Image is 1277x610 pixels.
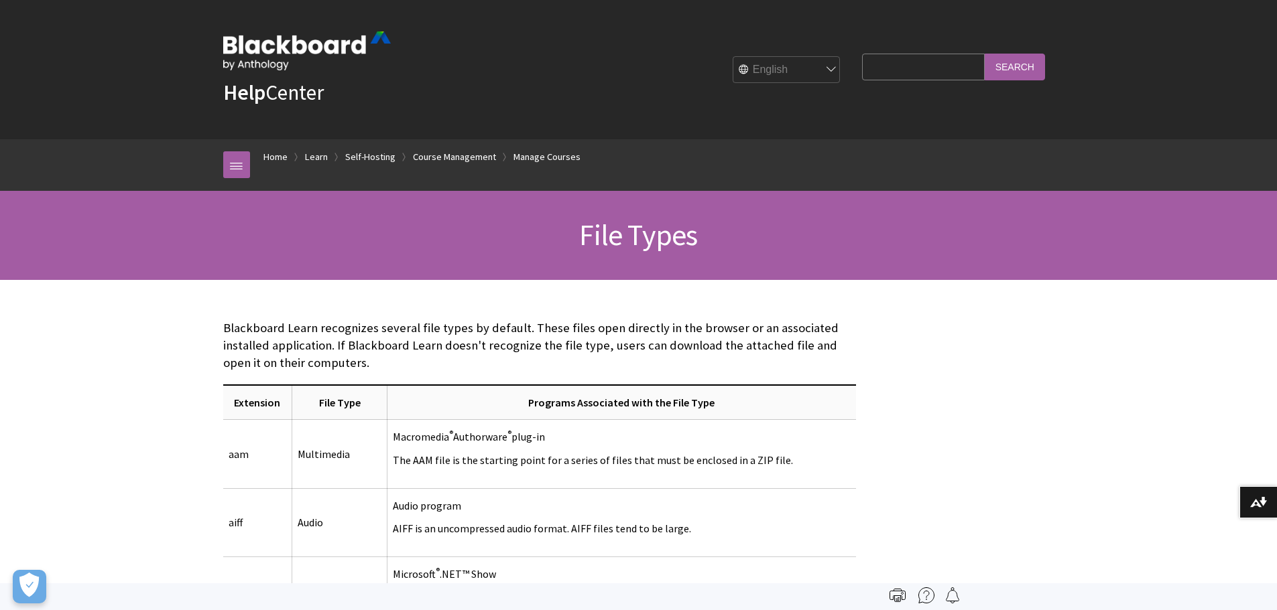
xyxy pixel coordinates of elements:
[387,420,856,489] td: Macromedia Authorware plug-in
[223,385,292,420] th: Extension
[733,57,841,84] select: Site Language Selector
[223,31,391,70] img: Blackboard by Anthology
[223,79,324,106] a: HelpCenter
[292,488,387,557] td: Audio
[393,522,850,535] p: AIFF is an uncompressed audio format. AIFF files tend to be large.
[292,420,387,489] td: Multimedia
[945,587,961,603] img: Follow this page
[890,587,906,603] img: Print
[393,454,850,467] p: The AAM file is the starting point for a series of files that must be enclosed in a ZIP file.
[345,149,396,165] a: Self-Hosting
[449,429,453,439] sup: ®
[413,149,496,165] a: Course Management
[292,385,387,420] th: File Type
[387,385,856,420] th: Programs Associated with the File Type
[507,429,511,439] sup: ®
[436,566,440,576] sup: ®
[263,149,288,165] a: Home
[918,587,934,603] img: More help
[985,54,1045,80] input: Search
[305,149,328,165] a: Learn
[513,149,581,165] a: Manage Courses
[223,420,292,489] td: aam
[223,488,292,557] td: aiff
[13,570,46,603] button: Open Preferences
[579,216,697,253] span: File Types
[223,319,856,372] p: Blackboard Learn recognizes several file types by default. These files open directly in the brows...
[387,488,856,557] td: Audio program
[223,79,265,106] strong: Help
